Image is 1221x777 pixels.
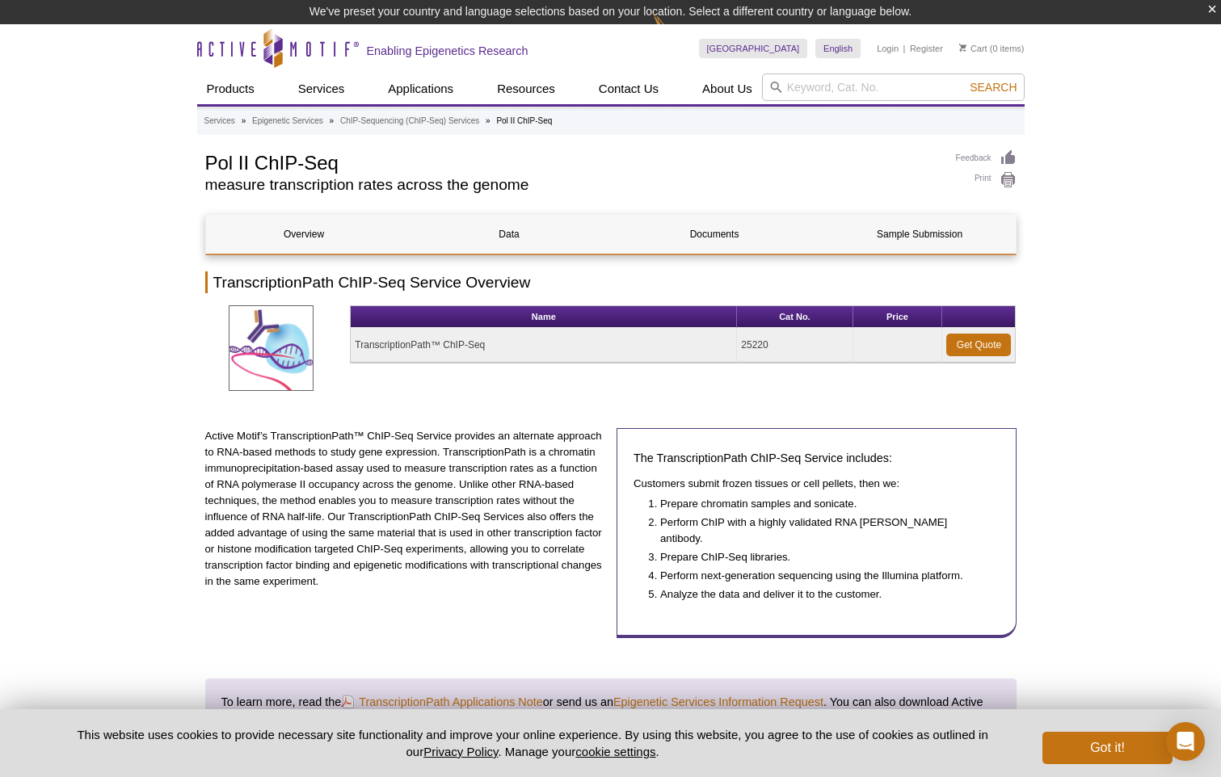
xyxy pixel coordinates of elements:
[367,44,528,58] h2: Enabling Epigenetics Research
[340,114,479,128] a: ChIP-Sequencing (ChIP-Seq) Services
[242,116,246,125] li: »
[205,178,940,192] h2: measure transcription rates across the genome
[965,80,1021,94] button: Search
[205,428,605,590] p: Active Motif’s TranscriptionPath™ ChIP-Seq Service provides an alternate approach to RNA-based me...
[206,215,402,254] a: Overview
[660,568,983,584] li: Perform next-generation sequencing using the Illumina platform.
[423,745,498,758] a: Privacy Policy
[589,73,668,104] a: Contact Us
[487,73,565,104] a: Resources
[204,114,235,128] a: Services
[411,215,608,254] a: Data
[378,73,463,104] a: Applications
[341,693,542,711] a: TranscriptionPath Applications Note
[959,43,987,54] a: Cart
[496,116,552,125] li: Pol II ChIP-Seq
[351,328,737,363] td: TranscriptionPath™ ChIP-Seq
[330,116,335,125] li: »
[49,726,1017,760] p: This website uses cookies to provide necessary site functionality and improve your online experie...
[205,149,940,174] h1: Pol II ChIP-Seq
[288,73,355,104] a: Services
[660,549,983,565] li: Prepare ChIP-Seq libraries.
[853,306,943,328] th: Price
[737,328,853,363] td: 25220
[613,695,823,709] a: Epigenetic Services Information Request
[877,43,899,54] a: Login
[822,215,1018,254] a: Sample Submission
[970,81,1017,94] span: Search
[959,39,1025,58] li: (0 items)
[634,448,1000,468] h3: The TranscriptionPath ChIP-Seq Service includes:
[956,149,1017,167] a: Feedback
[205,271,1017,293] h2: TranscriptionPath ChIP-Seq Service Overview
[575,745,655,758] button: cookie settings
[351,306,737,328] th: Name
[197,73,264,104] a: Products
[956,171,1017,189] a: Print
[699,39,808,58] a: [GEOGRAPHIC_DATA]
[660,586,983,603] li: Analyze the data and deliver it to the customer.
[221,695,1000,724] h4: To learn more, read the or send us an . You can also download Active Motif’s .
[660,514,983,547] li: Perform ChIP with a highly validated RNA [PERSON_NAME] antibody.
[946,334,1011,356] a: Get Quote
[1042,732,1172,764] button: Got it!
[815,39,861,58] a: English
[903,39,906,58] li: |
[617,215,813,254] a: Documents
[959,44,966,52] img: Your Cart
[910,43,943,54] a: Register
[486,116,491,125] li: »
[762,73,1025,101] input: Keyword, Cat. No.
[252,114,323,128] a: Epigenetic Services
[229,305,314,391] img: Antibody with RNA
[634,476,1000,492] p: Customers submit frozen tissues or cell pellets, then we:
[255,708,425,725] a: Epigenetic Services Brochure
[653,12,696,50] img: Change Here
[660,496,983,512] li: Prepare chromatin samples and sonicate.
[737,306,853,328] th: Cat No.
[1166,722,1205,761] div: Open Intercom Messenger
[693,73,762,104] a: About Us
